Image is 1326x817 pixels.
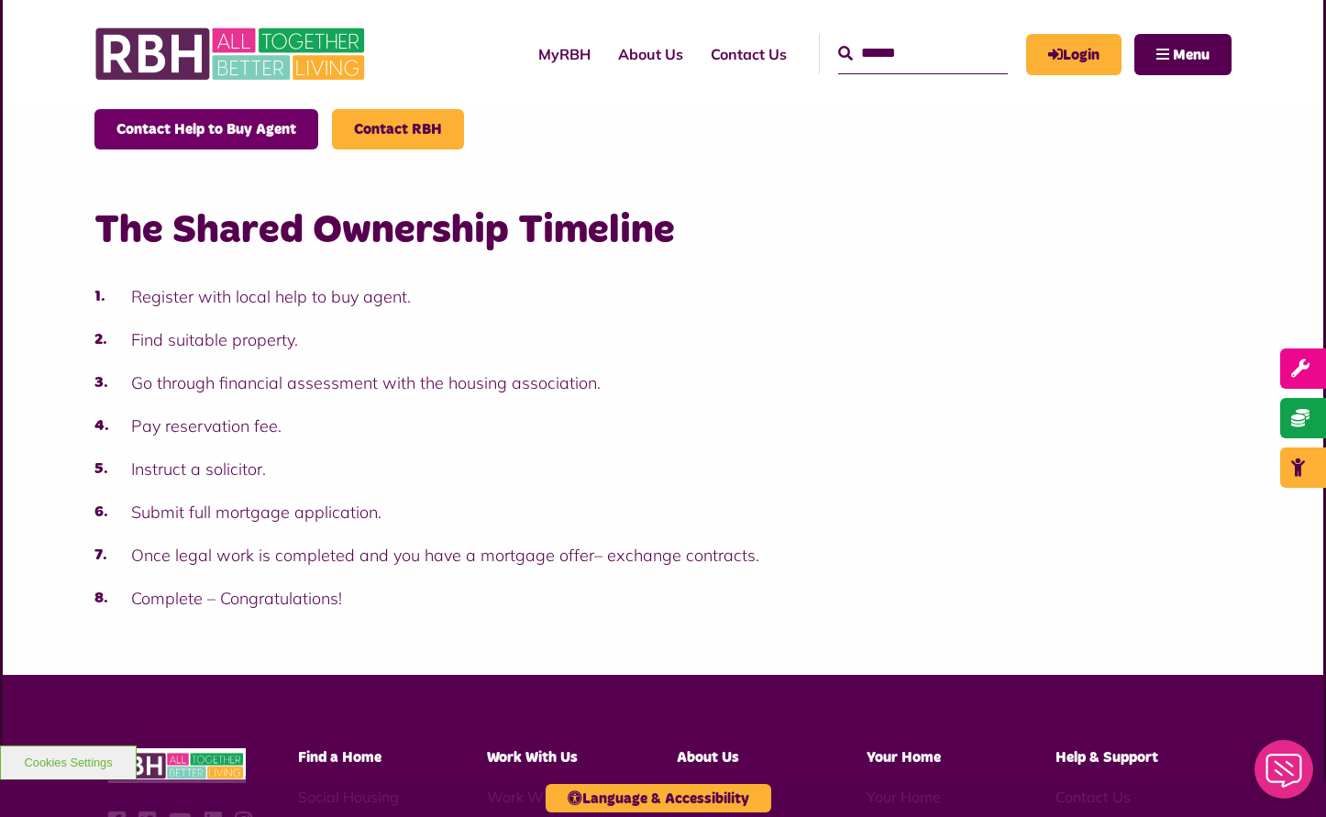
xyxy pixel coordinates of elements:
iframe: Netcall Web Assistant for live chat [1243,734,1326,817]
span: About Us [677,750,739,765]
a: MyRBH [1026,34,1122,75]
a: Contact Us [697,29,801,79]
a: About Us [604,29,697,79]
span: Work With Us [487,750,578,765]
li: Find suitable property. [94,327,1232,352]
li: Instruct a solicitor. [94,457,1232,481]
li: Complete – Congratulations! [94,586,1232,611]
span: Your Home [867,750,941,765]
li: Pay reservation fee. [94,414,1232,438]
li: Submit full mortgage application. [94,500,1232,524]
span: Menu [1173,48,1210,62]
a: Contact RBH - open in a new tab [354,122,442,137]
a: MyRBH [525,29,604,79]
h2: The Shared Ownership Timeline [94,204,1232,257]
span: Find a Home [298,750,381,765]
li: Go through financial assessment with the housing association. [94,370,1232,395]
button: Language & Accessibility [546,784,771,812]
img: RBH [108,748,246,784]
a: Contact Help to Buy Agent - open in a new tab [94,109,318,149]
li: Once legal work is completed and you have a mortgage offer– exchange contracts. [94,543,1232,568]
button: Navigation [1134,34,1232,75]
img: RBH [94,18,370,90]
input: Search [838,34,1008,73]
span: Help & Support [1055,750,1158,765]
li: Register with local help to buy agent. [94,284,1232,309]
